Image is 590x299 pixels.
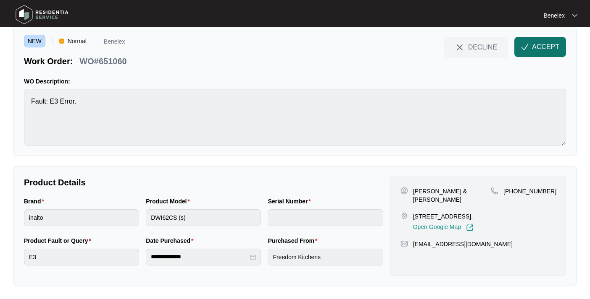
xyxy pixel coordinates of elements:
[268,197,314,205] label: Serial Number
[24,197,47,205] label: Brand
[503,187,556,195] p: [PHONE_NUMBER]
[24,249,139,265] input: Product Fault or Query
[146,237,197,245] label: Date Purchased
[64,35,90,47] span: Normal
[543,11,565,20] p: Benelex
[400,212,408,220] img: map-pin
[104,39,125,47] p: Benelex
[24,89,566,146] textarea: Fault: E3 Error.
[491,187,498,195] img: map-pin
[532,42,559,52] span: ACCEPT
[268,249,383,265] input: Purchased From
[468,42,497,52] span: DECLINE
[24,209,139,226] input: Brand
[268,209,383,226] input: Serial Number
[146,209,261,226] input: Product Model
[572,13,577,18] img: dropdown arrow
[413,212,474,221] p: [STREET_ADDRESS],
[400,240,408,247] img: map-pin
[400,187,408,195] img: user-pin
[521,43,529,51] img: check-Icon
[455,42,465,52] img: close-Icon
[413,224,474,231] a: Open Google Map
[79,55,126,67] p: WO#651060
[59,39,64,44] img: Vercel Logo
[413,240,513,248] p: [EMAIL_ADDRESS][DOMAIN_NAME]
[444,37,508,57] button: close-IconDECLINE
[24,55,73,67] p: Work Order:
[24,237,95,245] label: Product Fault or Query
[268,237,321,245] label: Purchased From
[413,187,491,204] p: [PERSON_NAME] & [PERSON_NAME]
[24,35,45,47] span: NEW
[514,37,566,57] button: check-IconACCEPT
[13,2,71,27] img: residentia service logo
[146,197,193,205] label: Product Model
[151,252,248,261] input: Date Purchased
[466,224,474,231] img: Link-External
[24,177,383,188] p: Product Details
[24,77,566,86] p: WO Description:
